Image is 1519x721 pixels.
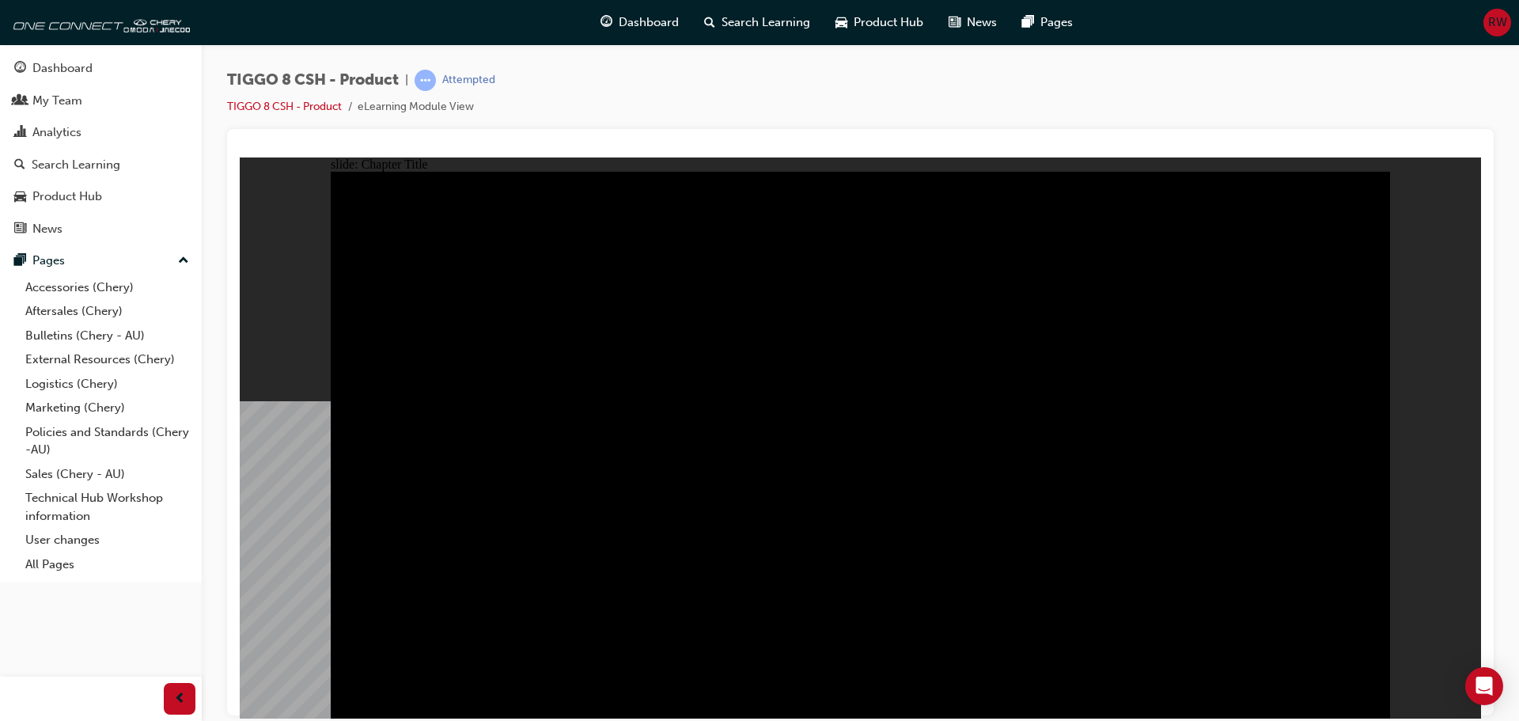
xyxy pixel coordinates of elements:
[405,71,408,89] span: |
[32,252,65,270] div: Pages
[14,94,26,108] span: people-icon
[936,6,1010,39] a: news-iconNews
[178,251,189,271] span: up-icon
[19,324,195,348] a: Bulletins (Chery - AU)
[1488,13,1507,32] span: RW
[19,462,195,487] a: Sales (Chery - AU)
[14,158,25,173] span: search-icon
[415,70,436,91] span: learningRecordVerb_ATTEMPT-icon
[19,372,195,397] a: Logistics (Chery)
[6,51,195,246] button: DashboardMy TeamAnalyticsSearch LearningProduct HubNews
[823,6,936,39] a: car-iconProduct Hub
[32,59,93,78] div: Dashboard
[949,13,960,32] span: news-icon
[600,13,612,32] span: guage-icon
[6,246,195,275] button: Pages
[19,299,195,324] a: Aftersales (Chery)
[19,347,195,372] a: External Resources (Chery)
[32,92,82,110] div: My Team
[6,182,195,211] a: Product Hub
[704,13,715,32] span: search-icon
[6,86,195,116] a: My Team
[14,126,26,140] span: chart-icon
[835,13,847,32] span: car-icon
[19,396,195,420] a: Marketing (Chery)
[14,254,26,268] span: pages-icon
[19,275,195,300] a: Accessories (Chery)
[227,100,342,113] a: TIGGO 8 CSH - Product
[6,150,195,180] a: Search Learning
[14,190,26,204] span: car-icon
[619,13,679,32] span: Dashboard
[14,222,26,237] span: news-icon
[19,486,195,528] a: Technical Hub Workshop information
[1483,9,1511,36] button: RW
[6,214,195,244] a: News
[19,552,195,577] a: All Pages
[19,528,195,552] a: User changes
[32,123,81,142] div: Analytics
[32,220,63,238] div: News
[967,13,997,32] span: News
[174,689,186,709] span: prev-icon
[14,62,26,76] span: guage-icon
[1010,6,1085,39] a: pages-iconPages
[722,13,810,32] span: Search Learning
[227,71,399,89] span: TIGGO 8 CSH - Product
[6,118,195,147] a: Analytics
[854,13,923,32] span: Product Hub
[1022,13,1034,32] span: pages-icon
[691,6,823,39] a: search-iconSearch Learning
[442,73,495,88] div: Attempted
[1040,13,1073,32] span: Pages
[1465,667,1503,705] div: Open Intercom Messenger
[8,6,190,38] img: oneconnect
[32,156,120,174] div: Search Learning
[19,420,195,462] a: Policies and Standards (Chery -AU)
[588,6,691,39] a: guage-iconDashboard
[358,98,474,116] li: eLearning Module View
[6,54,195,83] a: Dashboard
[32,188,102,206] div: Product Hub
